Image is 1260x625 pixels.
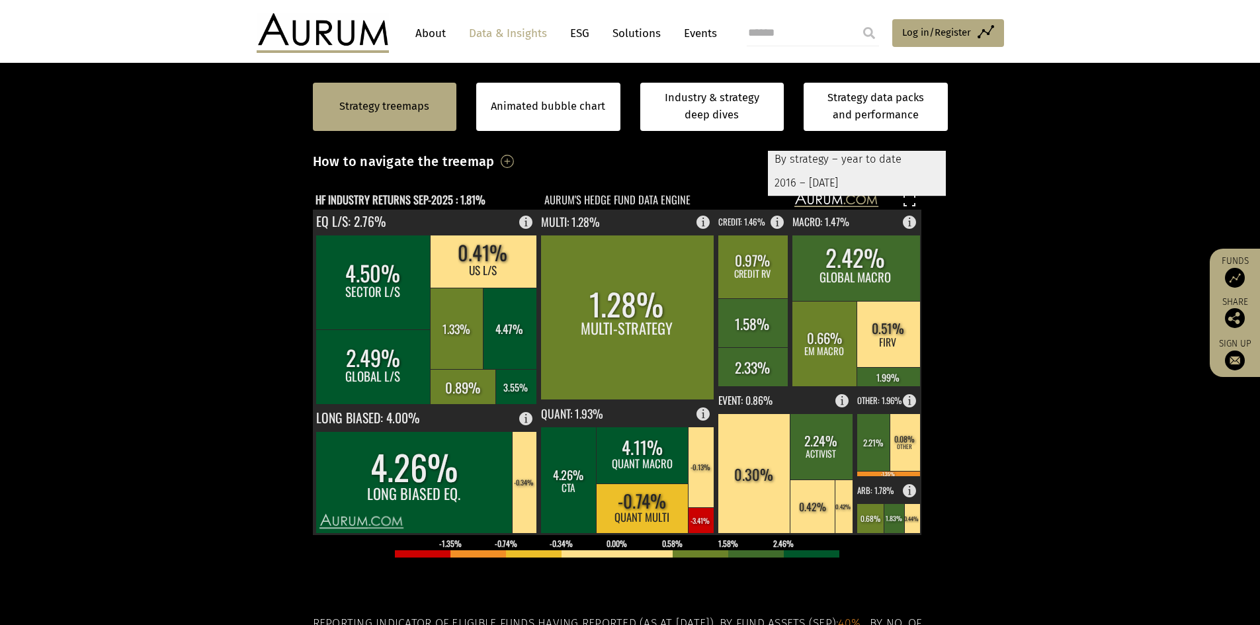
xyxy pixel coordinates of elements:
[768,171,946,195] div: 2016 – [DATE]
[1225,308,1245,328] img: Share this post
[640,83,784,131] a: Industry & strategy deep dives
[1225,268,1245,288] img: Access Funds
[677,21,717,46] a: Events
[564,21,596,46] a: ESG
[1216,255,1253,288] a: Funds
[1225,351,1245,370] img: Sign up to our newsletter
[892,19,1004,47] a: Log in/Register
[856,20,882,46] input: Submit
[491,98,605,115] a: Animated bubble chart
[339,98,429,115] a: Strategy treemaps
[462,21,554,46] a: Data & Insights
[409,21,452,46] a: About
[1216,298,1253,328] div: Share
[606,21,667,46] a: Solutions
[804,83,948,131] a: Strategy data packs and performance
[768,147,946,171] div: By strategy – year to date
[257,13,389,53] img: Aurum
[313,150,495,173] h3: How to navigate the treemap
[1216,338,1253,370] a: Sign up
[902,24,971,40] span: Log in/Register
